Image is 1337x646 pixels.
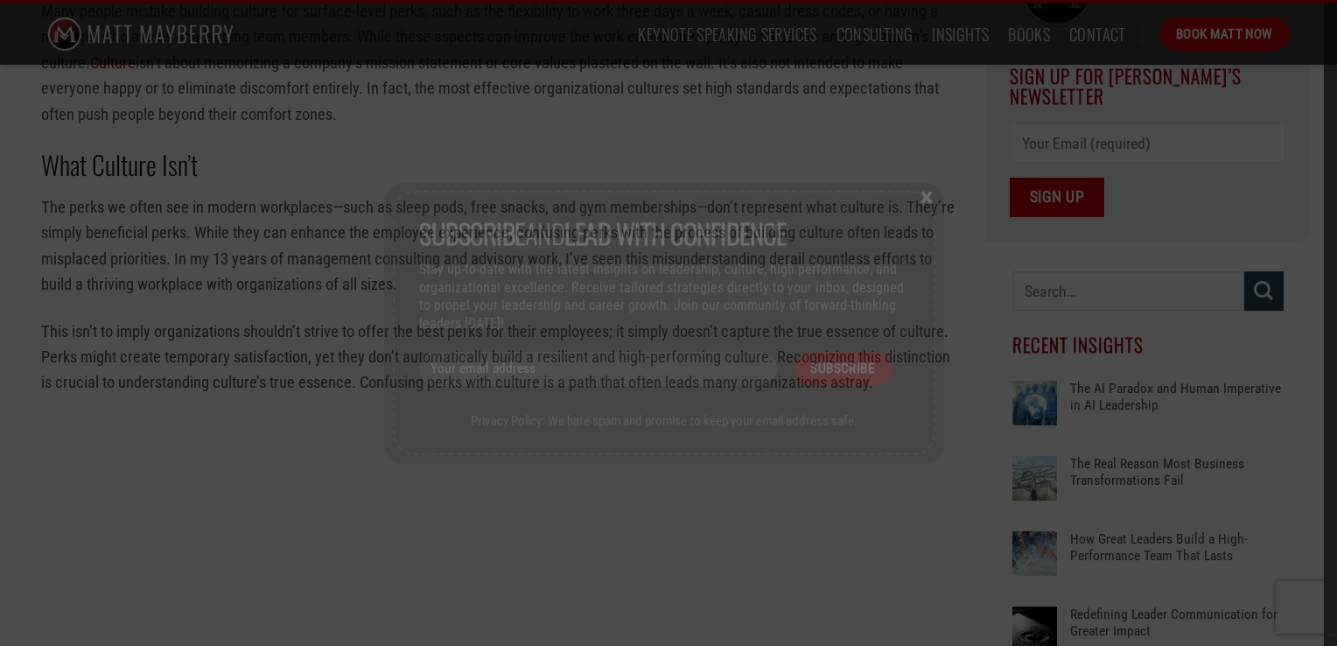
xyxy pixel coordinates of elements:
[794,352,892,386] input: Subscribe
[419,413,909,429] p: Privacy Policy: We hate spam and promise to keep your email address safe.
[419,213,525,253] strong: Subscribe
[913,188,940,204] button: Close
[564,213,786,253] strong: lead with Confidence
[419,261,909,334] p: Stay up-to-date with the latest insights on leadership, culture, high performance, and organizati...
[419,352,776,386] input: Your email address
[419,213,786,253] span: and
